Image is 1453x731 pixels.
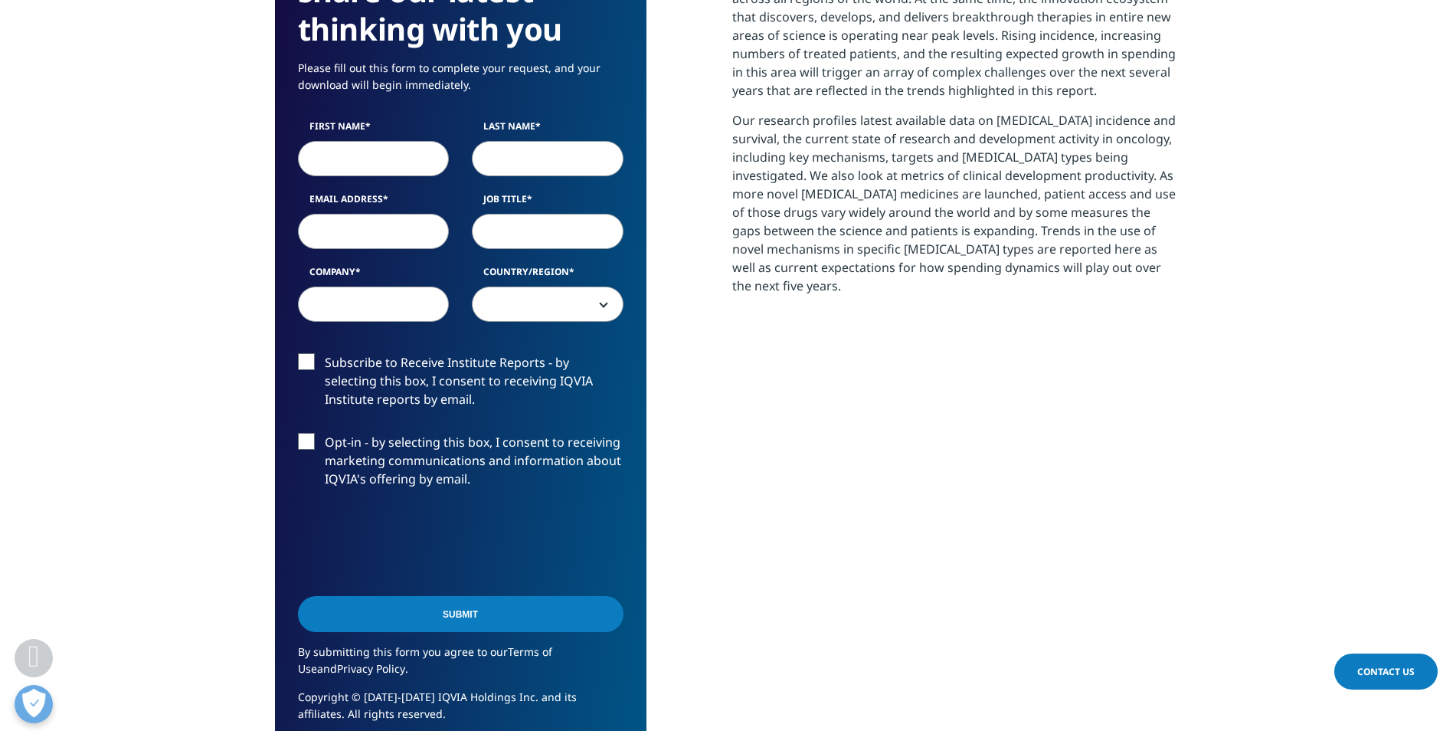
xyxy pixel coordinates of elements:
[298,433,623,497] label: Opt-in - by selecting this box, I consent to receiving marketing communications and information a...
[298,513,531,572] iframe: reCAPTCHA
[298,644,623,689] p: By submitting this form you agree to our and .
[298,60,623,105] p: Please fill out this form to complete your request, and your download will begin immediately.
[298,192,450,214] label: Email Address
[337,661,405,676] a: Privacy Policy
[732,111,1179,306] p: Our research profiles latest available data on [MEDICAL_DATA] incidence and survival, the current...
[298,120,450,141] label: First Name
[472,265,623,287] label: Country/Region
[1334,654,1438,690] a: Contact Us
[472,192,623,214] label: Job Title
[1357,665,1415,678] span: Contact Us
[472,120,623,141] label: Last Name
[298,265,450,287] label: Company
[298,596,623,632] input: Submit
[15,685,53,723] button: 개방형 기본 설정
[298,353,623,417] label: Subscribe to Receive Institute Reports - by selecting this box, I consent to receiving IQVIA Inst...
